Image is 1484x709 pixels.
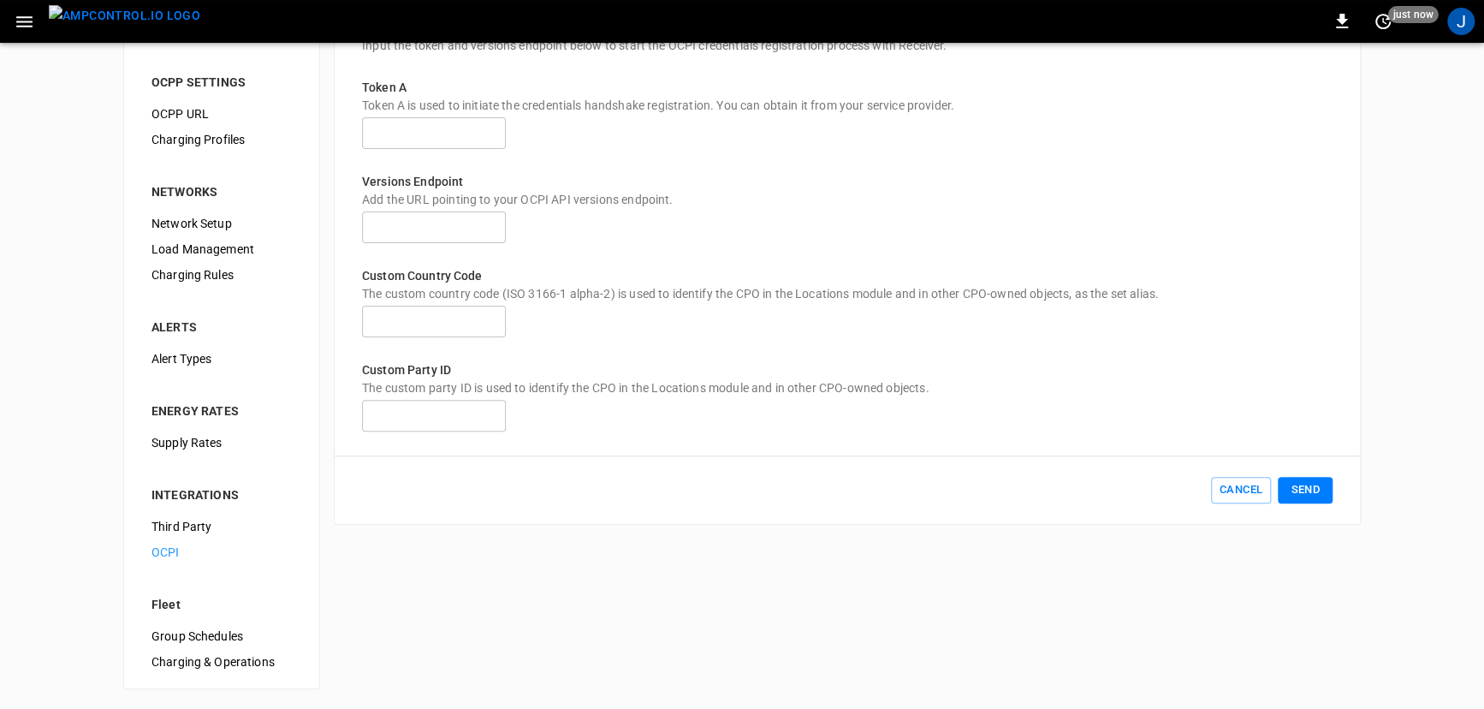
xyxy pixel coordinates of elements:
[151,350,292,368] span: Alert Types
[1447,8,1475,35] div: profile-icon
[138,346,306,372] div: Alert Types
[151,402,292,420] div: ENERGY RATES
[362,173,1333,191] p: Versions Endpoint
[138,430,306,456] div: Supply Rates
[151,544,292,562] span: OCPI
[151,653,292,671] span: Charging & Operations
[151,266,292,284] span: Charging Rules
[362,97,1333,114] p: Token A is used to initiate the credentials handshake registration. You can obtain it from your s...
[151,183,292,200] div: NETWORKS
[138,623,306,649] div: Group Schedules
[151,105,292,123] span: OCPP URL
[151,628,292,646] span: Group Schedules
[49,5,200,27] img: ampcontrol.io logo
[151,131,292,149] span: Charging Profiles
[362,379,1333,396] p: The custom party ID is used to identify the CPO in the Locations module and in other CPO-owned ob...
[151,215,292,233] span: Network Setup
[138,127,306,152] div: Charging Profiles
[151,319,292,336] div: ALERTS
[362,79,1333,97] p: Token A
[362,191,1333,208] p: Add the URL pointing to your OCPI API versions endpoint.
[362,267,1333,285] p: Custom Country Code
[362,37,1333,54] p: Input the token and versions endpoint below to start the OCPI credentials registration process wi...
[151,241,292,259] span: Load Management
[138,514,306,539] div: Third Party
[138,262,306,288] div: Charging Rules
[151,518,292,536] span: Third Party
[151,74,292,91] div: OCPP SETTINGS
[151,486,292,503] div: INTEGRATIONS
[151,434,292,452] span: Supply Rates
[1369,8,1397,35] button: set refresh interval
[362,361,1333,379] p: Custom Party ID
[1388,6,1439,23] span: just now
[138,101,306,127] div: OCPP URL
[151,596,292,613] div: Fleet
[138,649,306,675] div: Charging & Operations
[138,539,306,565] div: OCPI
[1211,477,1271,503] button: Cancel
[138,236,306,262] div: Load Management
[138,211,306,236] div: Network Setup
[1278,477,1333,503] button: Send
[362,285,1333,302] p: The custom country code (ISO 3166-1 alpha-2) is used to identify the CPO in the Locations module ...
